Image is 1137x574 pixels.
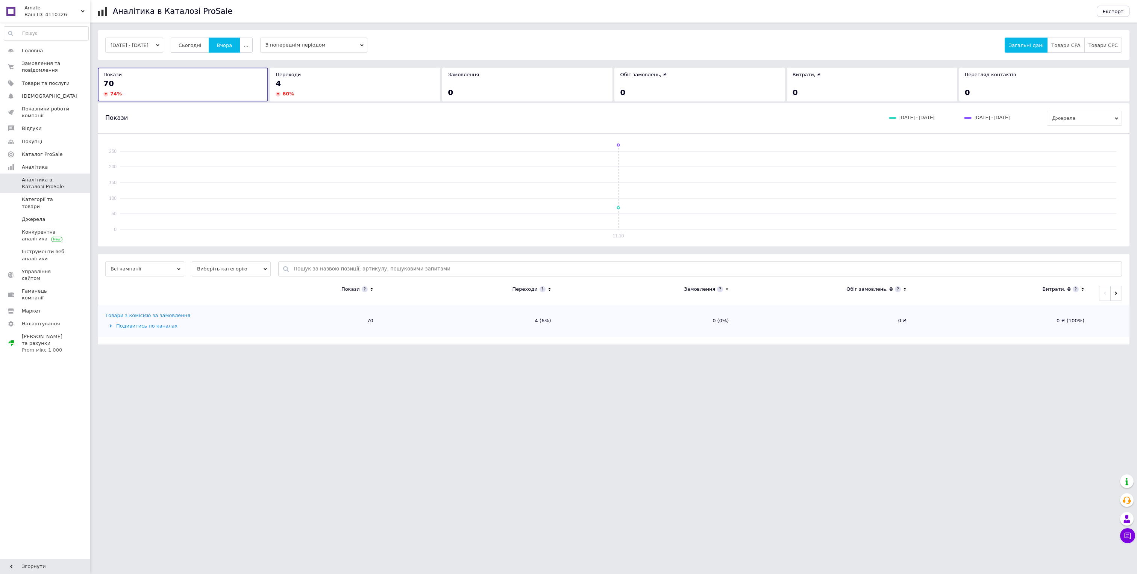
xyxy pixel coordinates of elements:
button: Вчора [209,38,240,53]
div: Обіг замовлень, ₴ [846,286,893,293]
span: Вчора [217,42,232,48]
button: Товари CPA [1047,38,1084,53]
span: Перегляд контактів [965,72,1016,77]
text: 150 [109,180,117,185]
span: 70 [103,79,114,88]
td: 0 ₴ [736,305,914,337]
span: Переходи [276,72,301,77]
button: Товари CPC [1084,38,1122,53]
h1: Аналітика в Каталозі ProSale [113,7,232,16]
span: 74 % [110,91,122,97]
span: Маркет [22,308,41,314]
span: Відгуки [22,125,41,132]
span: Замовлення та повідомлення [22,60,70,74]
span: 4 [276,79,281,88]
span: Аналітика в Каталозі ProSale [22,177,70,190]
span: Джерела [1047,111,1122,126]
span: Експорт [1103,9,1124,14]
button: Сьогодні [171,38,209,53]
span: Інструменти веб-аналітики [22,248,70,262]
div: Покази [341,286,360,293]
text: 11.10 [612,233,624,239]
span: Загальні дані [1009,42,1043,48]
input: Пошук [4,27,88,40]
span: 60 % [282,91,294,97]
span: Категорії та товари [22,196,70,210]
td: 0 (0%) [559,305,737,337]
span: [DEMOGRAPHIC_DATA] [22,93,77,100]
text: 50 [112,211,117,216]
button: ... [240,38,252,53]
span: Покази [103,72,122,77]
span: Каталог ProSale [22,151,62,158]
text: 100 [109,196,117,201]
div: Замовлення [684,286,716,293]
span: Управління сайтом [22,268,70,282]
span: 0 [448,88,453,97]
span: Аналітика [22,164,48,171]
div: Товари з комісією за замовлення [105,312,190,319]
span: [PERSON_NAME] та рахунки [22,333,70,354]
span: 0 [620,88,625,97]
span: ... [244,42,248,48]
input: Пошук за назвою позиції, артикулу, пошуковими запитами [294,262,1118,276]
text: 200 [109,164,117,169]
button: Загальні дані [1005,38,1048,53]
span: 0 [965,88,970,97]
span: Замовлення [448,72,479,77]
span: Гаманець компанії [22,288,70,301]
div: Prom мікс 1 000 [22,347,70,353]
span: Всі кампанії [105,261,184,276]
span: З попереднім періодом [260,38,367,53]
button: Експорт [1097,6,1130,17]
span: Головна [22,47,43,54]
span: 0 [793,88,798,97]
div: Подивитись по каналах [105,323,201,329]
span: Товари та послуги [22,80,70,87]
span: Конкурентна аналітика [22,229,70,242]
span: Покази [105,114,128,122]
span: Товари CPC [1088,42,1118,48]
span: Обіг замовлень, ₴ [620,72,667,77]
div: Переходи [512,286,537,293]
span: Джерела [22,216,45,223]
div: Ваш ID: 4110326 [24,11,90,18]
td: 0 ₴ (100%) [914,305,1092,337]
text: 0 [114,227,117,232]
td: 4 (6%) [381,305,559,337]
button: [DATE] - [DATE] [105,38,163,53]
button: Чат з покупцем [1120,528,1135,543]
span: Покупці [22,138,42,145]
div: Витрати, ₴ [1042,286,1071,293]
span: Витрати, ₴ [793,72,821,77]
span: Сьогодні [179,42,202,48]
td: 70 [203,305,381,337]
span: Налаштування [22,320,60,327]
span: Amate [24,5,81,11]
span: Виберіть категорію [192,261,271,276]
span: Показники роботи компанії [22,106,70,119]
text: 250 [109,149,117,154]
span: Товари CPA [1051,42,1080,48]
